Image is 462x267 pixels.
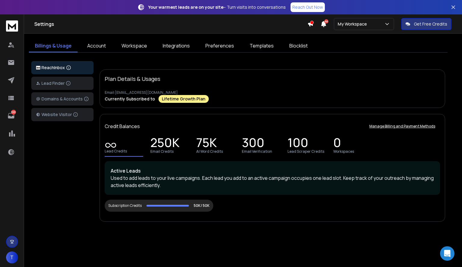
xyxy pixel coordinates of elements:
p: Currently Subscribed to [105,96,155,102]
p: My Workspace [338,21,369,27]
p: Reach Out Now [292,4,323,10]
a: Templates [244,40,280,52]
p: 50K/ 50K [194,203,210,208]
a: Billings & Usage [29,40,78,52]
p: Get Free Credits [414,21,447,27]
button: Lead Finder [31,77,94,90]
p: Plan Details & Usages [105,75,160,83]
p: Lead Scraper Credits [288,149,324,154]
a: Preferences [199,40,240,52]
p: Used to add leads to your live campaigns. Each lead you add to an active campaign occupies one le... [111,174,434,189]
a: Account [81,40,112,52]
p: Active Leads [111,167,434,174]
p: Manage Billing and Payment Methods [369,124,435,129]
p: AI Word Credits [196,149,223,154]
a: Reach Out Now [291,2,325,12]
p: – Turn visits into conversations [148,4,286,10]
p: Lead Credits [105,149,127,154]
div: Subscription Credits [108,203,142,208]
a: Integrations [157,40,196,52]
img: logo [6,20,18,32]
p: 75K [196,140,217,148]
button: ReachInbox [31,61,94,74]
p: Credit Balances [105,123,140,130]
h1: Settings [34,20,307,28]
a: Blocklist [283,40,314,52]
div: Open Intercom Messenger [440,246,454,261]
p: 0 [333,140,341,148]
p: 1020 [11,110,16,115]
p: Email: [EMAIL_ADDRESS][DOMAIN_NAME] [105,90,440,95]
button: Website Visitor [31,108,94,121]
a: Workspace [115,40,153,52]
button: T [6,251,18,263]
span: 44 [324,19,328,23]
button: Domains & Accounts [31,92,94,106]
p: Email Verification [242,149,272,154]
p: Email Credits [150,149,174,154]
button: Manage Billing and Payment Methods [365,120,440,132]
p: Workspaces [333,149,354,154]
p: 100 [288,140,308,148]
a: 1020 [5,110,17,122]
strong: Your warmest leads are on your site [148,4,223,10]
div: Lifetime Growth Plan [159,95,209,103]
button: Get Free Credits [401,18,451,30]
img: logo [36,66,40,70]
p: 300 [242,140,264,148]
p: 250K [150,140,180,148]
